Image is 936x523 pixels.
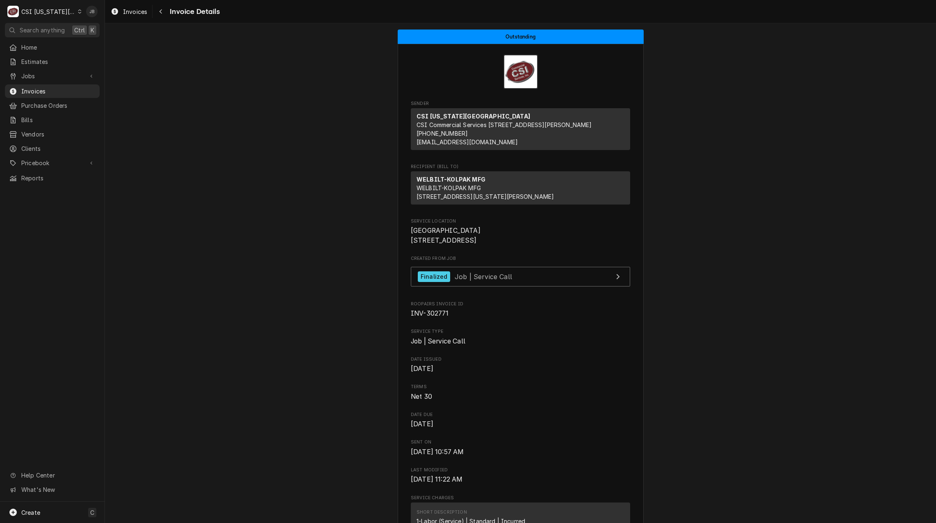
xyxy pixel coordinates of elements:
a: Go to Help Center [5,468,100,482]
span: Sender [411,100,630,107]
span: Created From Job [411,255,630,262]
span: [GEOGRAPHIC_DATA] [STREET_ADDRESS] [411,227,481,244]
button: Search anythingCtrlK [5,23,100,37]
div: Recipient (Bill To) [411,171,630,205]
span: Estimates [21,57,96,66]
span: Job | Service Call [411,337,465,345]
span: Service Location [411,226,630,245]
div: Date Due [411,412,630,429]
span: Terms [411,384,630,390]
span: Date Issued [411,356,630,363]
span: Terms [411,392,630,402]
span: K [91,26,94,34]
span: Bills [21,116,96,124]
span: Purchase Orders [21,101,96,110]
div: Sender [411,108,630,150]
div: C [7,6,19,17]
span: Date Due [411,412,630,418]
span: What's New [21,485,95,494]
span: [DATE] [411,365,433,373]
span: Service Type [411,337,630,346]
div: CSI Kansas City's Avatar [7,6,19,17]
span: CSI Commercial Services [STREET_ADDRESS][PERSON_NAME] [417,121,592,128]
a: Vendors [5,127,100,141]
span: WELBILT-KOLPAK MFG [STREET_ADDRESS][US_STATE][PERSON_NAME] [417,184,554,200]
span: Service Charges [411,495,630,501]
span: Clients [21,144,96,153]
button: Navigate back [154,5,167,18]
span: Outstanding [506,34,535,39]
span: Date Due [411,419,630,429]
span: Vendors [21,130,96,139]
div: Recipient (Bill To) [411,171,630,208]
div: Roopairs Invoice ID [411,301,630,318]
div: CSI [US_STATE][GEOGRAPHIC_DATA] [21,7,75,16]
div: JB [86,6,98,17]
span: [DATE] 11:22 AM [411,475,462,483]
span: Create [21,509,40,516]
a: Reports [5,171,100,185]
a: Clients [5,142,100,155]
span: [DATE] [411,420,433,428]
a: Go to Jobs [5,69,100,83]
div: Created From Job [411,255,630,291]
strong: CSI [US_STATE][GEOGRAPHIC_DATA] [417,113,530,120]
span: Sent On [411,439,630,446]
span: Reports [21,174,96,182]
span: Roopairs Invoice ID [411,309,630,318]
a: [PHONE_NUMBER] [417,130,468,137]
div: Invoice Recipient [411,164,630,208]
a: Invoices [107,5,150,18]
span: Service Location [411,218,630,225]
div: Sender [411,108,630,153]
a: Invoices [5,84,100,98]
span: Job | Service Call [455,272,512,280]
span: INV-302771 [411,309,449,317]
span: Net 30 [411,393,432,400]
span: Jobs [21,72,83,80]
div: Date Issued [411,356,630,374]
span: C [90,508,94,517]
span: Invoices [123,7,147,16]
span: Date Issued [411,364,630,374]
div: Sent On [411,439,630,457]
span: Roopairs Invoice ID [411,301,630,307]
span: Invoice Details [167,6,219,17]
a: Go to Pricebook [5,156,100,170]
span: Ctrl [74,26,85,34]
span: Last Modified [411,467,630,473]
span: Search anything [20,26,65,34]
a: Home [5,41,100,54]
span: Last Modified [411,475,630,484]
div: Last Modified [411,467,630,484]
div: Short Description [417,509,467,516]
span: Sent On [411,447,630,457]
strong: WELBILT-KOLPAK MFG [417,176,485,183]
div: Finalized [418,271,450,282]
span: Home [21,43,96,52]
div: Invoice Sender [411,100,630,154]
a: [EMAIL_ADDRESS][DOMAIN_NAME] [417,139,518,146]
div: Service Type [411,328,630,346]
span: Invoices [21,87,96,96]
a: Purchase Orders [5,99,100,112]
div: Joshua Bennett's Avatar [86,6,98,17]
div: Service Location [411,218,630,246]
span: [DATE] 10:57 AM [411,448,464,456]
div: Status [398,30,644,44]
a: Go to What's New [5,483,100,496]
span: Help Center [21,471,95,480]
span: Pricebook [21,159,83,167]
a: Estimates [5,55,100,68]
a: View Job [411,267,630,287]
span: Service Type [411,328,630,335]
span: Recipient (Bill To) [411,164,630,170]
a: Bills [5,113,100,127]
img: Logo [503,55,538,89]
div: Terms [411,384,630,401]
